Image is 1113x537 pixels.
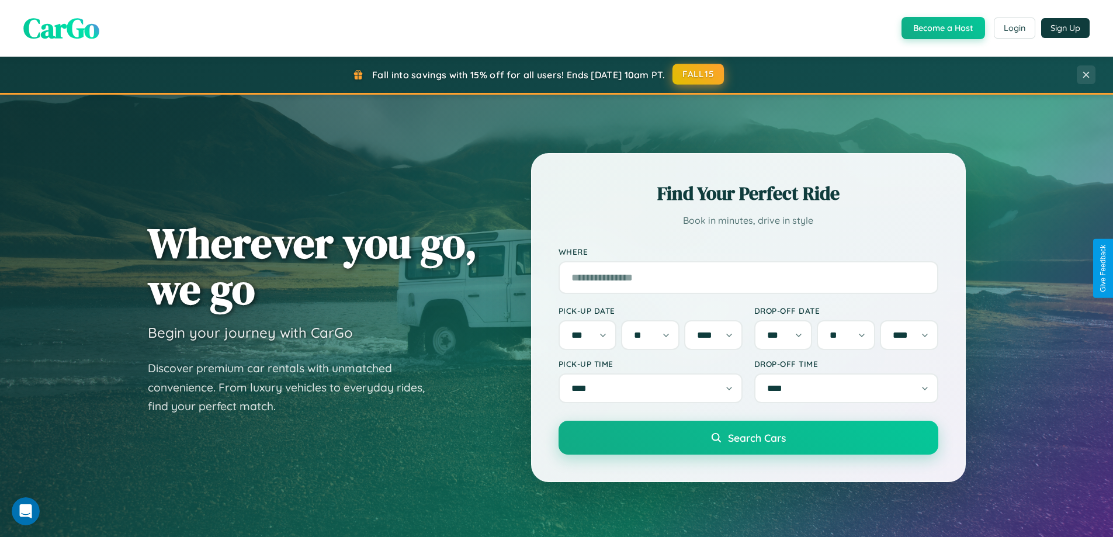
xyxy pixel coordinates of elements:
button: Sign Up [1041,18,1090,38]
span: CarGo [23,9,99,47]
label: Where [559,247,938,257]
iframe: Intercom live chat [12,497,40,525]
label: Drop-off Date [754,306,938,316]
p: Book in minutes, drive in style [559,212,938,229]
span: Search Cars [728,431,786,444]
button: Search Cars [559,421,938,455]
button: Login [994,18,1035,39]
label: Pick-up Date [559,306,743,316]
label: Drop-off Time [754,359,938,369]
label: Pick-up Time [559,359,743,369]
button: Become a Host [902,17,985,39]
h1: Wherever you go, we go [148,220,477,312]
button: FALL15 [672,64,724,85]
span: Fall into savings with 15% off for all users! Ends [DATE] 10am PT. [372,69,665,81]
p: Discover premium car rentals with unmatched convenience. From luxury vehicles to everyday rides, ... [148,359,440,416]
h2: Find Your Perfect Ride [559,181,938,206]
div: Give Feedback [1099,245,1107,292]
h3: Begin your journey with CarGo [148,324,353,341]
